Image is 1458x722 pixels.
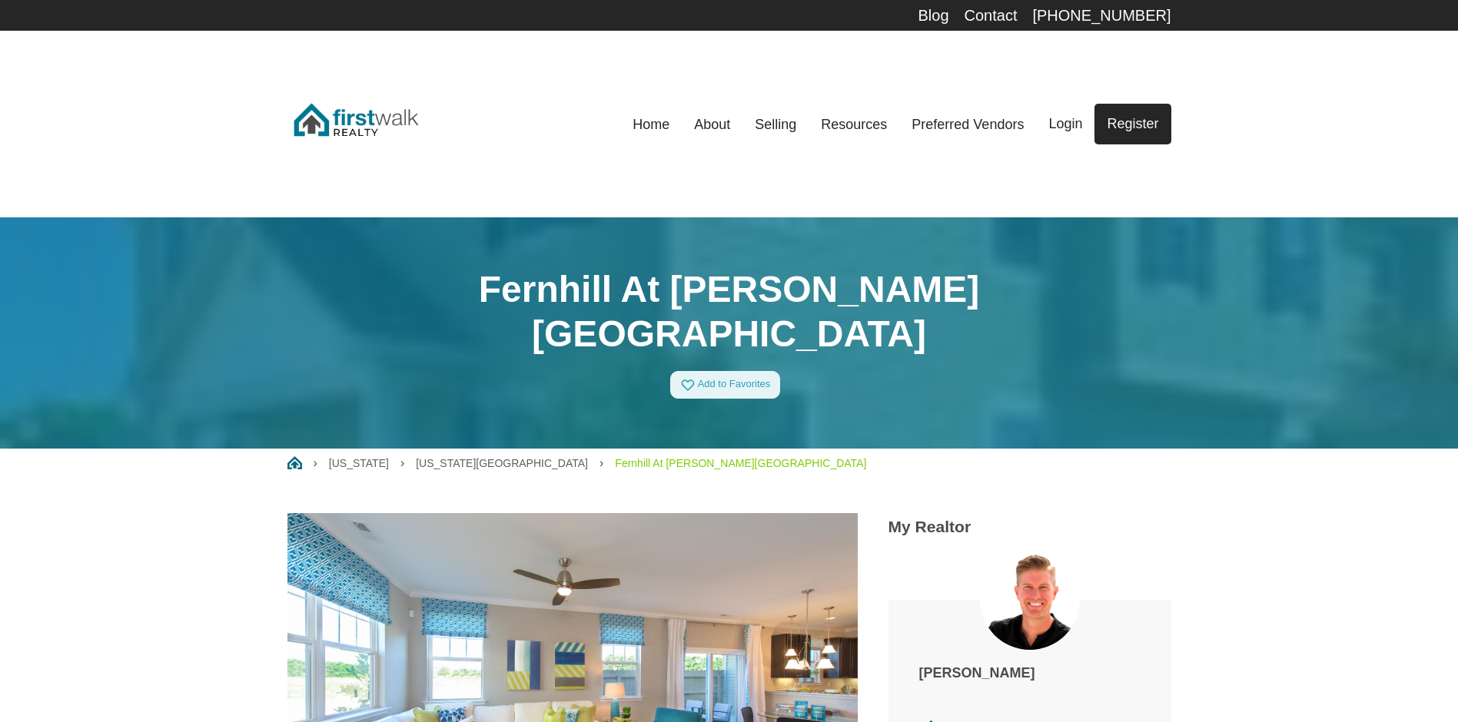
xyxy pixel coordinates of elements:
a: Preferred Vendors [899,108,1036,141]
a: Register [1094,104,1171,144]
a: [US_STATE][GEOGRAPHIC_DATA] [416,457,588,469]
a: Resources [809,108,899,141]
a: [US_STATE] [329,457,389,469]
a: Fernhill At [PERSON_NAME][GEOGRAPHIC_DATA] [615,457,866,469]
a: About [682,108,742,141]
div: [PHONE_NUMBER] [1032,8,1171,23]
a: Home [620,108,682,141]
span: Add to Favorites [698,379,771,390]
h1: Fernhill At [PERSON_NAME][GEOGRAPHIC_DATA] [287,267,1171,356]
h3: My Realtor [888,517,1171,536]
a: Login [1036,104,1094,144]
h4: [PERSON_NAME] [919,665,1141,682]
a: Add to Favorites [670,371,781,399]
a: Selling [742,108,809,141]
